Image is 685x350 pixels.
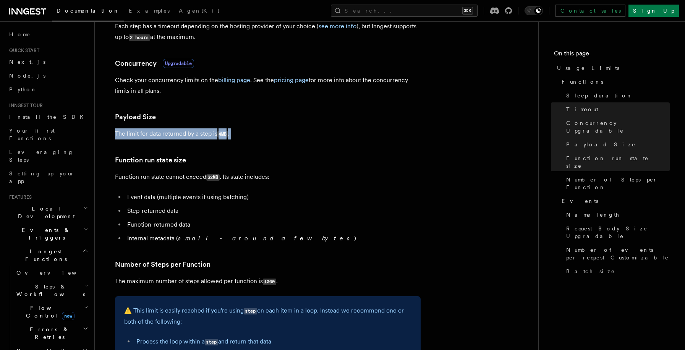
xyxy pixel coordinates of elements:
a: billing page [218,76,250,84]
li: Step-returned data [125,206,421,216]
span: Examples [129,8,170,14]
span: Upgradable [163,59,194,68]
button: Search...⌘K [331,5,478,17]
li: Event data (multiple events if using batching) [125,192,421,203]
a: Timeout [563,102,670,116]
button: Inngest Functions [6,245,90,266]
a: Sign Up [628,5,679,17]
span: Sleep duration [566,92,633,99]
span: Flow Control [13,304,84,319]
span: Timeout [566,105,598,113]
a: Batch size [563,264,670,278]
span: Inngest Functions [6,248,83,263]
span: Home [9,31,31,38]
a: Name length [563,208,670,222]
a: Next.js [6,55,90,69]
span: Inngest tour [6,102,43,109]
span: new [62,312,74,320]
span: Python [9,86,37,92]
span: Next.js [9,59,45,65]
span: Function run state size [566,154,670,170]
a: see more info [319,23,356,30]
a: Number of Steps per Function [563,173,670,194]
em: small - around a few bytes [178,235,354,242]
span: Your first Functions [9,128,55,141]
a: Examples [124,2,174,21]
a: Function run state size [563,151,670,173]
button: Flow Controlnew [13,301,90,322]
a: Documentation [52,2,124,21]
span: Concurrency Upgradable [566,119,670,134]
span: Batch size [566,267,615,275]
a: Number of events per request Customizable [563,243,670,264]
span: Payload Size [566,141,636,148]
code: 4MB [217,131,228,138]
span: Functions [562,78,603,86]
a: Request Body Size Upgradable [563,222,670,243]
li: Internal metadata ( ) [125,233,421,244]
span: Number of Steps per Function [566,176,670,191]
a: Function run state size [115,155,186,165]
li: Process the loop within a and return that data [134,336,411,347]
code: 32MB [206,174,220,181]
span: Steps & Workflows [13,283,85,298]
span: Install the SDK [9,114,88,120]
p: Each step has a timeout depending on the hosting provider of your choice ( ), but Inngest support... [115,21,421,43]
p: Check your concurrency limits on the . See the for more info about the concurrency limits in all ... [115,75,421,96]
a: ConcurrencyUpgradable [115,58,194,69]
a: Payload Size [563,138,670,151]
span: Request Body Size Upgradable [566,225,670,240]
span: Name length [566,211,620,219]
span: AgentKit [179,8,219,14]
span: Quick start [6,47,39,53]
a: Home [6,28,90,41]
p: Function run state cannot exceed . Its state includes: [115,172,421,183]
span: Events [562,197,598,205]
a: Events [559,194,670,208]
code: 1000 [263,279,276,285]
a: Node.js [6,69,90,83]
li: Function-returned data [125,219,421,230]
span: Setting up your app [9,170,75,184]
a: Install the SDK [6,110,90,124]
a: Concurrency Upgradable [563,116,670,138]
a: Usage Limits [554,61,670,75]
p: The maximum number of steps allowed per function is . [115,276,421,287]
span: Number of events per request Customizable [566,246,670,261]
a: pricing page [274,76,309,84]
p: The limit for data returned by a step is . [115,128,421,139]
code: step [244,308,257,314]
a: Functions [559,75,670,89]
a: Sleep duration [563,89,670,102]
span: Documentation [57,8,120,14]
a: Leveraging Steps [6,145,90,167]
a: Overview [13,266,90,280]
span: Events & Triggers [6,226,83,241]
a: Python [6,83,90,96]
h4: On this page [554,49,670,61]
button: Errors & Retries [13,322,90,344]
a: Payload Size [115,112,156,122]
button: Events & Triggers [6,223,90,245]
a: Number of Steps per Function [115,259,211,270]
a: Setting up your app [6,167,90,188]
kbd: ⌘K [462,7,473,15]
a: Your first Functions [6,124,90,145]
span: Usage Limits [557,64,619,72]
button: Local Development [6,202,90,223]
code: 2 hours [129,34,150,41]
button: Steps & Workflows [13,280,90,301]
span: Local Development [6,205,83,220]
span: Overview [16,270,95,276]
code: step [205,339,218,345]
a: Contact sales [555,5,625,17]
p: ⚠️ This limit is easily reached if you're using on each item in a loop. Instead we recommend one ... [124,305,411,327]
span: Node.js [9,73,45,79]
span: Leveraging Steps [9,149,74,163]
a: AgentKit [174,2,224,21]
span: Errors & Retries [13,326,83,341]
span: Features [6,194,32,200]
button: Toggle dark mode [525,6,543,15]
